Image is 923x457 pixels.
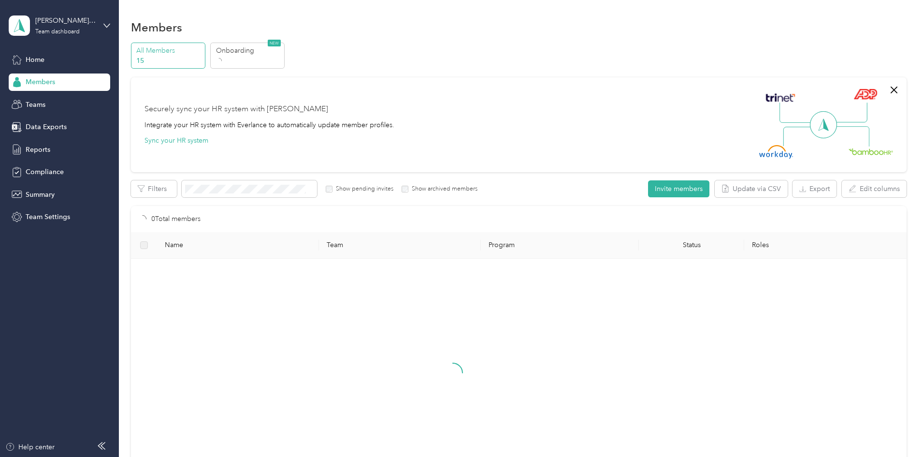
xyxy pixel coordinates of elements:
p: Onboarding [216,45,282,56]
img: ADP [853,88,877,100]
button: Update via CSV [715,180,788,197]
img: Line Left Up [779,103,813,123]
span: Team Settings [26,212,70,222]
label: Show archived members [408,185,477,193]
span: NEW [268,40,281,46]
span: Compliance [26,167,64,177]
th: Team [319,232,481,259]
span: Members [26,77,55,87]
button: Filters [131,180,177,197]
img: Trinet [764,91,797,104]
img: BambooHR [849,148,893,155]
p: 0 Total members [151,214,201,224]
button: Sync your HR system [144,135,208,146]
span: Data Exports [26,122,67,132]
img: Line Right Down [836,126,869,147]
th: Program [481,232,639,259]
th: Roles [744,232,906,259]
iframe: Everlance-gr Chat Button Frame [869,403,923,457]
span: Teams [26,100,45,110]
button: Edit columns [842,180,907,197]
div: [PERSON_NAME] Team [35,15,96,26]
span: Reports [26,145,50,155]
div: Team dashboard [35,29,80,35]
button: Export [793,180,836,197]
th: Status [639,232,744,259]
button: Help center [5,442,55,452]
span: Name [165,241,311,249]
label: Show pending invites [332,185,393,193]
p: 15 [136,56,202,66]
img: Workday [759,145,793,159]
div: Integrate your HR system with Everlance to automatically update member profiles. [144,120,394,130]
div: Securely sync your HR system with [PERSON_NAME] [144,103,328,115]
button: Invite members [648,180,709,197]
p: All Members [136,45,202,56]
img: Line Left Down [783,126,817,146]
span: Home [26,55,44,65]
img: Line Right Up [834,103,867,123]
th: Name [157,232,319,259]
span: Summary [26,190,55,200]
h1: Members [131,22,182,32]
